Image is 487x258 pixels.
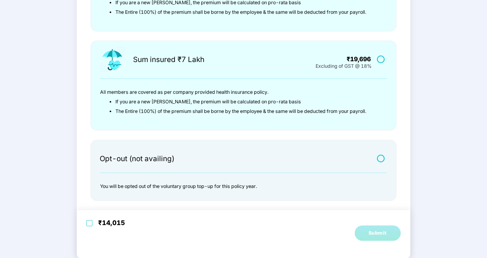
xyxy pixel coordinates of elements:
[316,62,372,68] div: Excluding of GST @ 18%
[133,56,204,65] div: Sum insured ₹7 Lakh
[100,88,377,97] p: All members are covered as per company provided health insurance policy.
[115,8,377,17] li: The Entire (100%) of the premium shall be borne by the employee & the same will be deducted from ...
[115,97,377,107] li: If you are a new [PERSON_NAME], the premium will be calculated on pro-rata basis
[100,182,377,191] p: You will be opted out of the voluntary group top-up for this policy year.
[115,107,377,116] li: The Entire (100%) of the premium shall be borne by the employee & the same will be deducted from ...
[98,219,125,227] div: ₹14,015
[100,155,174,164] div: Opt-out (not availing)
[307,56,371,64] div: ₹19,696
[355,225,401,241] button: Submit
[369,229,387,237] div: Submit
[100,47,125,73] img: icon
